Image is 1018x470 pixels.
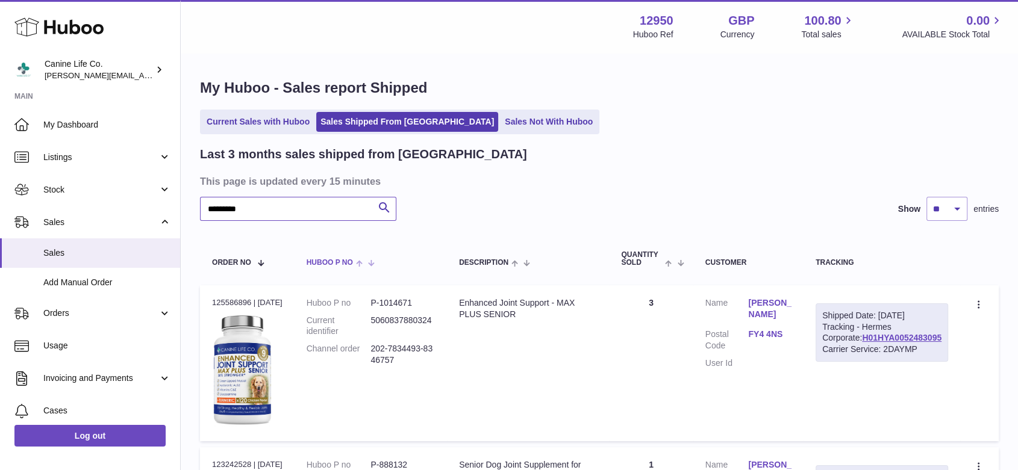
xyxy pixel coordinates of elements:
span: My Dashboard [43,119,171,131]
span: Add Manual Order [43,277,171,288]
span: Quantity Sold [621,251,662,267]
span: 0.00 [966,13,990,29]
div: Tracking - Hermes Corporate: [816,303,948,362]
span: Stock [43,184,158,196]
a: Sales Shipped From [GEOGRAPHIC_DATA] [316,112,498,132]
span: Total sales [801,29,855,40]
span: Huboo P no [307,259,353,267]
span: Sales [43,217,158,228]
div: Shipped Date: [DATE] [822,310,941,321]
dt: Channel order [307,343,371,366]
dd: P-1014671 [370,297,435,309]
strong: GBP [728,13,754,29]
a: Sales Not With Huboo [501,112,597,132]
span: Usage [43,340,171,351]
a: H01HYA0052483095 [862,333,941,342]
span: Description [459,259,508,267]
span: AVAILABLE Stock Total [902,29,1004,40]
span: Listings [43,152,158,163]
div: Huboo Ref [633,29,673,40]
dt: User Id [705,357,749,369]
label: Show [898,203,920,215]
div: Canine Life Co. [45,58,153,81]
a: Log out [14,425,166,447]
span: Invoicing and Payments [43,373,158,384]
div: Currency [720,29,755,40]
dt: Name [705,297,749,323]
div: Carrier Service: 2DAYMP [822,344,941,355]
span: 100.80 [804,13,841,29]
span: Order No [212,259,251,267]
a: 0.00 AVAILABLE Stock Total [902,13,1004,40]
dt: Current identifier [307,315,371,338]
img: 129501732536582.jpg [212,312,272,426]
h3: This page is updated every 15 minutes [200,175,996,188]
img: kevin@clsgltd.co.uk [14,61,33,79]
div: Tracking [816,259,948,267]
div: Enhanced Joint Support - MAX PLUS SENIOR [459,297,597,320]
dd: 5060837880324 [370,315,435,338]
td: 3 [609,285,693,441]
a: 100.80 Total sales [801,13,855,40]
strong: 12950 [640,13,673,29]
dd: 202-7834493-8346757 [370,343,435,366]
h2: Last 3 months sales shipped from [GEOGRAPHIC_DATA] [200,146,527,162]
span: Sales [43,247,171,259]
a: FY4 4NS [748,329,792,340]
dt: Huboo P no [307,297,371,309]
div: Customer [705,259,792,267]
dt: Postal Code [705,329,749,351]
div: 123242528 | [DATE] [212,459,283,470]
a: Current Sales with Huboo [202,112,314,132]
div: 125586896 | [DATE] [212,297,283,308]
a: [PERSON_NAME] [748,297,792,320]
h1: My Huboo - Sales report Shipped [200,78,999,97]
span: entries [973,203,999,215]
span: [PERSON_NAME][EMAIL_ADDRESS][DOMAIN_NAME] [45,70,242,80]
span: Orders [43,308,158,319]
span: Cases [43,405,171,416]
